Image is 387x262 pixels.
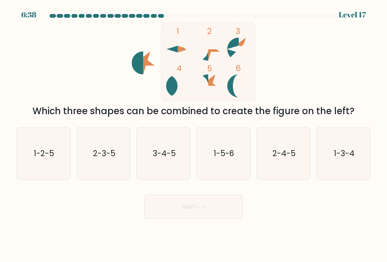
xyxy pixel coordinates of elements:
[333,148,354,159] text: 1-3-4
[176,63,182,74] tspan: 4
[21,9,36,20] div: 6:38
[235,63,241,74] tspan: 6
[21,104,366,118] div: Which three shapes can be combined to create the figure on the left?
[272,148,296,159] text: 2-4-5
[176,26,179,37] tspan: 1
[339,9,366,20] div: Level 17
[34,148,54,159] text: 1-2-5
[207,26,212,37] tspan: 2
[207,63,212,74] tspan: 5
[153,148,176,159] text: 3-4-5
[144,195,243,219] button: Next
[214,148,234,159] text: 1-5-6
[235,26,240,37] tspan: 3
[93,148,115,159] text: 2-3-5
